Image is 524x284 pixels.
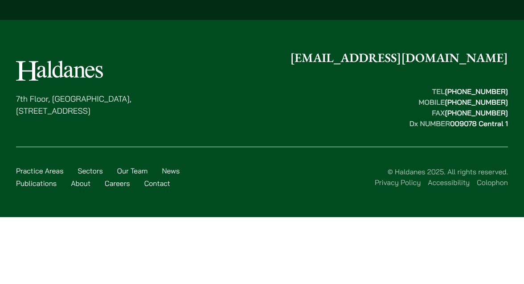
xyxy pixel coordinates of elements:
mark: 009078 Central 1 [450,119,508,128]
img: Logo of Haldanes [16,61,103,81]
a: News [162,166,180,175]
div: © Haldanes 2025. All rights reserved. [180,166,508,188]
a: Our Team [117,166,148,175]
a: About [71,179,90,188]
a: Practice Areas [16,166,63,175]
mark: [PHONE_NUMBER] [445,108,508,117]
a: Colophon [477,178,508,187]
mark: [PHONE_NUMBER] [445,98,508,107]
a: Contact [144,179,170,188]
a: [EMAIL_ADDRESS][DOMAIN_NAME] [290,50,508,66]
mark: [PHONE_NUMBER] [445,87,508,96]
a: Sectors [78,166,102,175]
a: Privacy Policy [375,178,421,187]
strong: TEL MOBILE FAX Dx NUMBER [409,87,508,128]
a: Publications [16,179,57,188]
a: Accessibility [428,178,470,187]
p: 7th Floor, [GEOGRAPHIC_DATA], [STREET_ADDRESS] [16,93,131,117]
a: Careers [105,179,130,188]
